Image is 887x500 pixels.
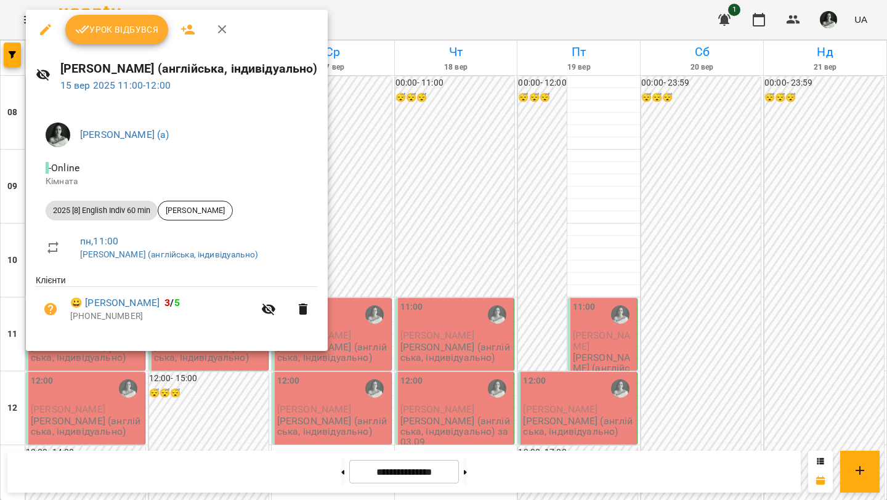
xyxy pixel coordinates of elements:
p: Кімната [46,175,308,188]
span: 5 [174,297,180,308]
a: [PERSON_NAME] (англійська, індивідуально) [80,249,258,259]
a: [PERSON_NAME] (а) [80,129,169,140]
p: [PHONE_NUMBER] [70,310,254,323]
span: - Online [46,162,82,174]
img: cdfe8070fd8d32b0b250b072b9a46113.JPG [46,123,70,147]
b: / [164,297,179,308]
span: Урок відбувся [75,22,159,37]
h6: [PERSON_NAME] (англійська, індивідуально) [60,59,318,78]
a: 😀 [PERSON_NAME] [70,296,160,310]
ul: Клієнти [36,274,318,336]
button: Візит ще не сплачено. Додати оплату? [36,294,65,324]
button: Урок відбувся [65,15,169,44]
div: [PERSON_NAME] [158,201,233,220]
span: 2025 [8] English Indiv 60 min [46,205,158,216]
span: [PERSON_NAME] [158,205,232,216]
a: пн , 11:00 [80,235,118,247]
span: 3 [164,297,170,308]
a: 15 вер 2025 11:00-12:00 [60,79,171,91]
